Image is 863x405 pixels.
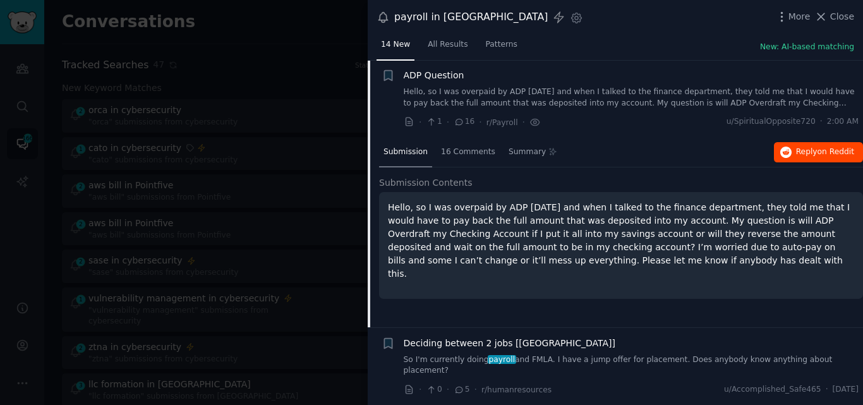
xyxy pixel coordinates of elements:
[394,9,548,25] div: payroll in [GEOGRAPHIC_DATA]
[727,116,816,128] span: u/SpiritualOpposite720
[447,116,449,129] span: ·
[454,384,469,396] span: 5
[796,147,854,158] span: Reply
[833,384,859,396] span: [DATE]
[419,116,421,129] span: ·
[479,116,481,129] span: ·
[818,147,854,156] span: on Reddit
[381,39,410,51] span: 14 New
[486,118,518,127] span: r/Payroll
[760,42,854,53] button: New: AI-based matching
[826,384,828,396] span: ·
[474,383,477,396] span: ·
[447,383,449,396] span: ·
[827,116,859,128] span: 2:00 AM
[454,116,474,128] span: 16
[775,10,811,23] button: More
[426,116,442,128] span: 1
[428,39,468,51] span: All Results
[481,35,522,61] a: Patterns
[522,116,525,129] span: ·
[404,354,859,377] a: So I'm currently doingpayrolland FMLA. I have a jump offer for placement. Does anybody know anyth...
[488,355,516,364] span: payroll
[404,87,859,109] a: Hello, so I was overpaid by ADP [DATE] and when I talked to the finance department, they told me ...
[404,337,616,350] a: Deciding between 2 jobs [[GEOGRAPHIC_DATA]]
[481,385,552,394] span: r/humanresources
[426,384,442,396] span: 0
[377,35,414,61] a: 14 New
[383,147,428,158] span: Submission
[509,147,546,158] span: Summary
[486,39,517,51] span: Patterns
[441,147,495,158] span: 16 Comments
[724,384,821,396] span: u/Accomplished_Safe465
[774,142,863,162] button: Replyon Reddit
[419,383,421,396] span: ·
[820,116,823,128] span: ·
[814,10,854,23] button: Close
[830,10,854,23] span: Close
[388,201,854,281] p: Hello, so I was overpaid by ADP [DATE] and when I talked to the finance department, they told me ...
[404,69,464,82] a: ADP Question
[379,176,473,190] span: Submission Contents
[788,10,811,23] span: More
[423,35,472,61] a: All Results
